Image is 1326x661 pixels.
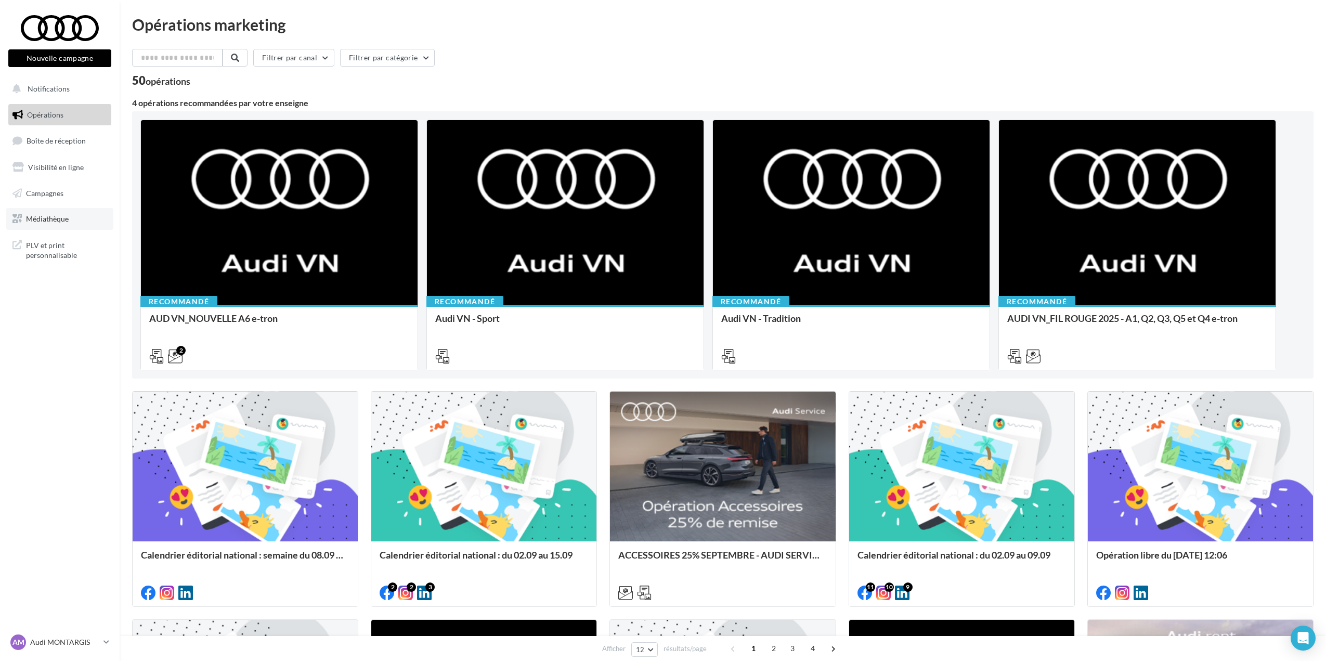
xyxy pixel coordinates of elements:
[27,136,86,145] span: Boîte de réception
[866,582,875,592] div: 11
[340,49,435,67] button: Filtrer par catégorie
[664,644,707,654] span: résultats/page
[253,49,334,67] button: Filtrer par canal
[6,183,113,204] a: Campagnes
[12,637,24,647] span: AM
[132,17,1314,32] div: Opérations marketing
[6,104,113,126] a: Opérations
[146,76,190,86] div: opérations
[149,313,409,334] div: AUD VN_NOUVELLE A6 e-tron
[903,582,913,592] div: 9
[27,110,63,119] span: Opérations
[745,640,762,657] span: 1
[30,637,99,647] p: Audi MONTARGIS
[26,238,107,261] span: PLV et print personnalisable
[132,75,190,86] div: 50
[8,49,111,67] button: Nouvelle campagne
[132,99,1314,107] div: 4 opérations recommandées par votre enseigne
[804,640,821,657] span: 4
[857,550,1066,571] div: Calendrier éditorial national : du 02.09 au 09.09
[435,313,695,334] div: Audi VN - Sport
[784,640,801,657] span: 3
[602,644,626,654] span: Afficher
[176,346,186,355] div: 2
[721,313,981,334] div: Audi VN - Tradition
[631,642,658,657] button: 12
[6,234,113,265] a: PLV et print personnalisable
[6,78,109,100] button: Notifications
[388,582,397,592] div: 2
[6,208,113,230] a: Médiathèque
[8,632,111,652] a: AM Audi MONTARGIS
[140,296,217,307] div: Recommandé
[6,157,113,178] a: Visibilité en ligne
[712,296,789,307] div: Recommandé
[425,582,435,592] div: 3
[407,582,416,592] div: 2
[885,582,894,592] div: 10
[1007,313,1267,334] div: AUDI VN_FIL ROUGE 2025 - A1, Q2, Q3, Q5 et Q4 e-tron
[26,214,69,223] span: Médiathèque
[1291,626,1316,651] div: Open Intercom Messenger
[765,640,782,657] span: 2
[998,296,1075,307] div: Recommandé
[28,163,84,172] span: Visibilité en ligne
[28,84,70,93] span: Notifications
[1096,550,1305,571] div: Opération libre du [DATE] 12:06
[636,645,645,654] span: 12
[6,129,113,152] a: Boîte de réception
[141,550,349,571] div: Calendrier éditorial national : semaine du 08.09 au 14.09
[426,296,503,307] div: Recommandé
[26,188,63,197] span: Campagnes
[380,550,588,571] div: Calendrier éditorial national : du 02.09 au 15.09
[618,550,827,571] div: ACCESSOIRES 25% SEPTEMBRE - AUDI SERVICE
